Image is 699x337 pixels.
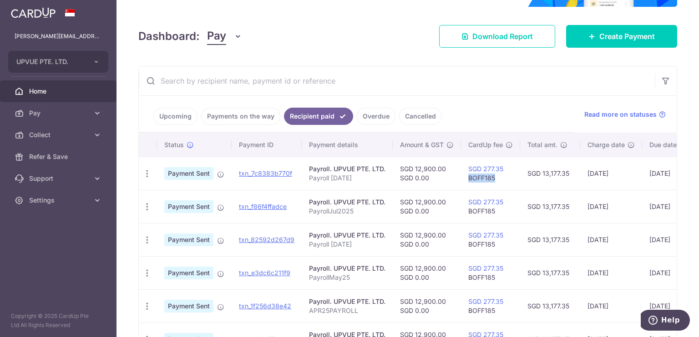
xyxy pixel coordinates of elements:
[642,223,694,256] td: [DATE]
[164,200,213,213] span: Payment Sent
[393,223,461,256] td: SGD 12,900.00 SGD 0.00
[393,157,461,190] td: SGD 12,900.00 SGD 0.00
[11,7,56,18] img: CardUp
[29,174,89,183] span: Support
[580,157,642,190] td: [DATE]
[472,31,533,42] span: Download Report
[468,264,503,272] a: SGD 277.35
[393,289,461,322] td: SGD 12,900.00 SGD 0.00
[309,231,385,240] div: Payroll. UPVUE PTE. LTD.
[520,289,580,322] td: SGD 13,177.35
[309,173,385,183] p: Payroll [DATE]
[201,108,280,125] a: Payments on the way
[29,130,89,139] span: Collect
[164,167,213,180] span: Payment Sent
[309,207,385,216] p: PayrollJul2025
[309,164,385,173] div: Payroll. UPVUE PTE. LTD.
[566,25,677,48] a: Create Payment
[164,140,184,149] span: Status
[588,140,625,149] span: Charge date
[153,108,198,125] a: Upcoming
[520,256,580,289] td: SGD 13,177.35
[164,233,213,246] span: Payment Sent
[468,297,503,305] a: SGD 277.35
[642,289,694,322] td: [DATE]
[580,190,642,223] td: [DATE]
[461,256,520,289] td: BOFF185
[584,110,666,119] a: Read more on statuses
[468,231,503,239] a: SGD 277.35
[138,28,200,45] h4: Dashboard:
[642,157,694,190] td: [DATE]
[29,196,89,205] span: Settings
[309,306,385,315] p: APR25PAYROLL
[29,152,89,161] span: Refer & Save
[439,25,555,48] a: Download Report
[461,223,520,256] td: BOFF185
[649,140,677,149] span: Due date
[8,51,108,73] button: UPVUE PTE. LTD.
[15,32,102,41] p: [PERSON_NAME][EMAIL_ADDRESS][DOMAIN_NAME]
[139,66,655,95] input: Search by recipient name, payment id or reference
[461,157,520,190] td: BOFF185
[461,190,520,223] td: BOFF185
[357,108,395,125] a: Overdue
[393,190,461,223] td: SGD 12,900.00 SGD 0.00
[642,256,694,289] td: [DATE]
[641,310,690,332] iframe: Opens a widget where you can find more information
[239,302,291,310] a: txn_1f256d38e42
[309,264,385,273] div: Payroll. UPVUE PTE. LTD.
[468,198,503,206] a: SGD 277.35
[468,140,503,149] span: CardUp fee
[520,190,580,223] td: SGD 13,177.35
[207,28,242,45] button: Pay
[399,108,442,125] a: Cancelled
[207,28,226,45] span: Pay
[580,256,642,289] td: [DATE]
[400,140,444,149] span: Amount & GST
[309,198,385,207] div: Payroll. UPVUE PTE. LTD.
[16,57,84,66] span: UPVUE PTE. LTD.
[302,133,393,157] th: Payment details
[239,269,290,277] a: txn_e3dc6c211f9
[642,190,694,223] td: [DATE]
[393,256,461,289] td: SGD 12,900.00 SGD 0.00
[232,133,302,157] th: Payment ID
[461,289,520,322] td: BOFF185
[29,87,89,96] span: Home
[580,289,642,322] td: [DATE]
[527,140,557,149] span: Total amt.
[599,31,655,42] span: Create Payment
[284,108,353,125] a: Recipient paid
[309,240,385,249] p: Payroll [DATE]
[239,203,287,210] a: txn_f86f4ffadce
[580,223,642,256] td: [DATE]
[164,300,213,312] span: Payment Sent
[520,223,580,256] td: SGD 13,177.35
[584,110,657,119] span: Read more on statuses
[468,165,503,173] a: SGD 277.35
[520,157,580,190] td: SGD 13,177.35
[29,109,89,118] span: Pay
[309,297,385,306] div: Payroll. UPVUE PTE. LTD.
[309,273,385,282] p: PayrollMay25
[239,169,292,177] a: txn_7c8383b770f
[239,236,294,243] a: txn_82592d267d9
[164,267,213,279] span: Payment Sent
